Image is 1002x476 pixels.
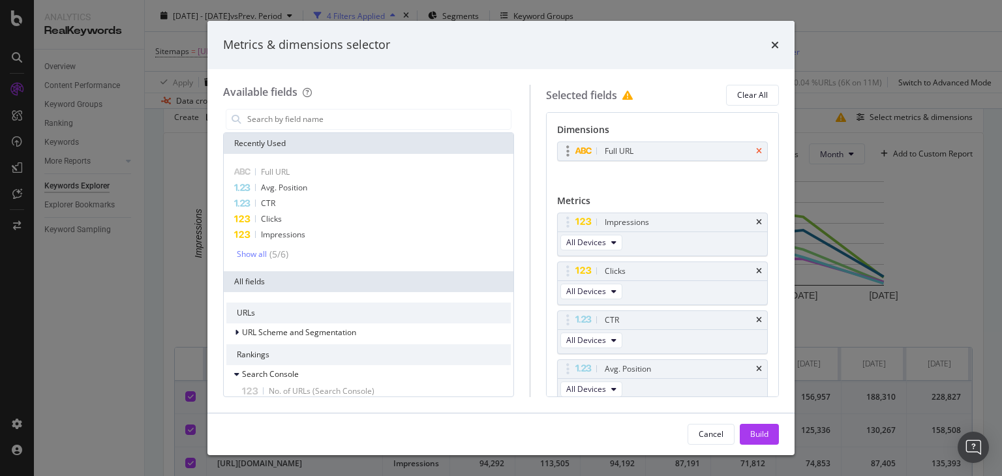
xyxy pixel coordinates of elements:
div: Recently Used [224,133,513,154]
div: Full URLtimes [557,141,768,161]
div: Dimensions [557,123,768,141]
input: Search by field name [246,110,511,129]
div: times [756,365,762,373]
span: Search Console [242,368,299,379]
div: Clicks [605,265,626,278]
button: Build [740,424,779,445]
div: times [771,37,779,53]
div: CTR [605,314,619,327]
button: All Devices [560,235,622,250]
span: Full URL [261,166,290,177]
div: Impressions [605,216,649,229]
span: Avg. Position [261,182,307,193]
button: Clear All [726,85,779,106]
div: Available fields [223,85,297,99]
button: Cancel [688,424,735,445]
button: All Devices [560,284,622,299]
div: CTRtimesAll Devices [557,310,768,354]
div: Metrics & dimensions selector [223,37,390,53]
div: Clear All [737,89,768,100]
div: ImpressionstimesAll Devices [557,213,768,256]
div: Avg. PositiontimesAll Devices [557,359,768,403]
div: All fields [224,271,513,292]
div: ClickstimesAll Devices [557,261,768,305]
div: modal [207,21,795,455]
div: times [756,147,762,155]
div: times [756,267,762,275]
span: All Devices [566,335,606,346]
div: Show all [237,250,267,259]
span: URL Scheme and Segmentation [242,327,356,338]
span: All Devices [566,286,606,297]
div: times [756,218,762,226]
span: No. of URLs (Search Console) [269,385,374,396]
span: All Devices [566,237,606,248]
div: Selected fields [546,85,638,106]
div: URLs [226,303,511,323]
span: CTR [261,198,275,209]
span: Clicks [261,213,282,224]
div: Open Intercom Messenger [958,432,989,463]
div: Full URL [605,145,633,158]
span: All Devices [566,383,606,394]
div: Build [750,428,768,439]
div: ( 5 / 6 ) [267,248,288,261]
button: All Devices [560,381,622,397]
div: Rankings [226,344,511,365]
span: Impressions [261,229,305,240]
div: times [756,316,762,324]
button: All Devices [560,333,622,348]
div: Cancel [699,428,723,439]
div: Avg. Position [605,363,651,376]
div: Metrics [557,194,768,213]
